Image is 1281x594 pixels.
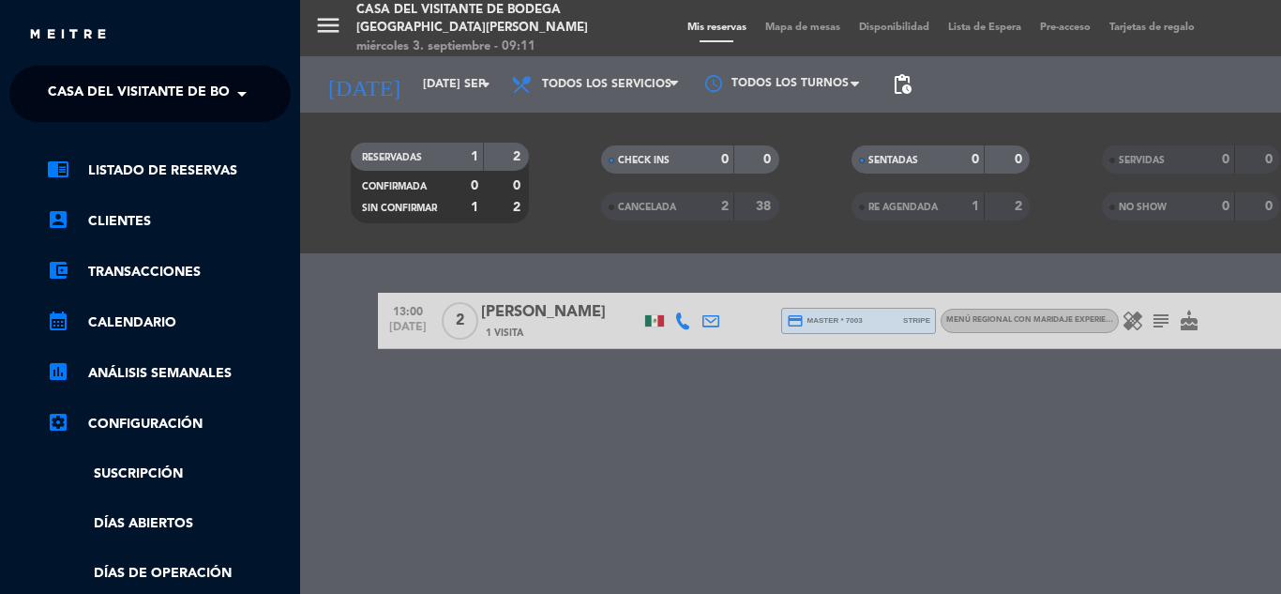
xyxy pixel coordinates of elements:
[47,563,291,585] a: Días de Operación
[47,360,69,383] i: assessment
[47,362,291,385] a: assessmentANÁLISIS SEMANALES
[28,28,108,42] img: MEITRE
[47,160,291,182] a: chrome_reader_modeListado de Reservas
[47,259,69,282] i: account_balance_wallet
[47,210,291,233] a: account_boxClientes
[47,513,291,535] a: Días abiertos
[47,312,291,334] a: calendar_monthCalendario
[47,208,69,231] i: account_box
[47,464,291,485] a: Suscripción
[891,73,913,96] span: pending_actions
[47,411,69,434] i: settings_applications
[48,74,520,114] span: Casa del Visitante de Bodega [GEOGRAPHIC_DATA][PERSON_NAME]
[47,158,69,180] i: chrome_reader_mode
[47,310,69,332] i: calendar_month
[47,261,291,283] a: account_balance_walletTransacciones
[47,413,291,435] a: Configuración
